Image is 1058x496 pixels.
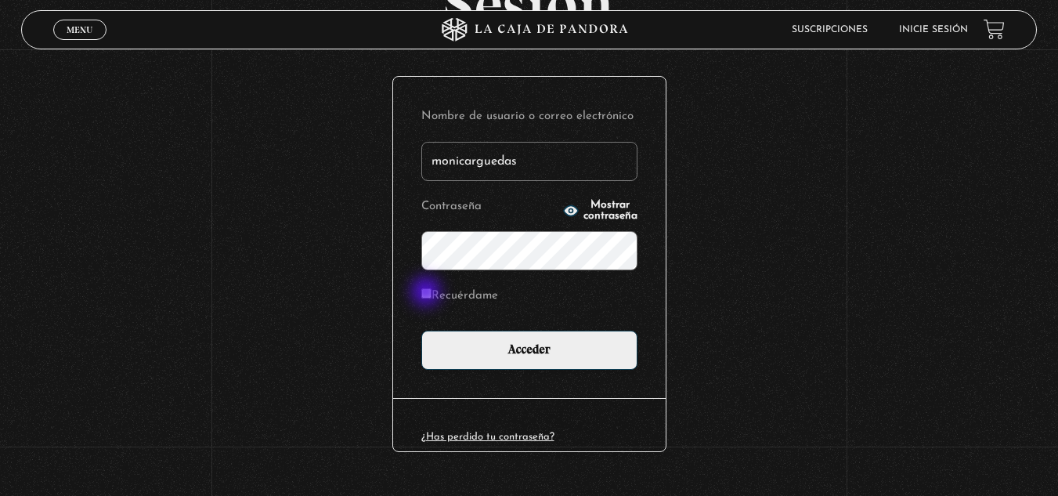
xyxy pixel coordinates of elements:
[61,38,98,49] span: Cerrar
[421,195,558,219] label: Contraseña
[421,432,554,442] a: ¿Has perdido tu contraseña?
[899,25,968,34] a: Inicie sesión
[984,19,1005,40] a: View your shopping cart
[421,331,637,370] input: Acceder
[792,25,868,34] a: Suscripciones
[421,105,637,129] label: Nombre de usuario o correo electrónico
[583,200,637,222] span: Mostrar contraseña
[421,284,498,309] label: Recuérdame
[563,200,637,222] button: Mostrar contraseña
[421,288,432,299] input: Recuérdame
[67,25,92,34] span: Menu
